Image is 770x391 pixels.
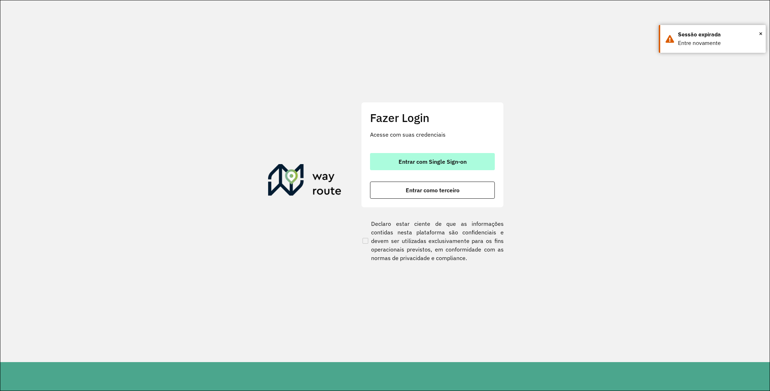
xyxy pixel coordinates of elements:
button: button [370,182,495,199]
div: Sessão expirada [678,30,760,39]
p: Acesse com suas credenciais [370,130,495,139]
div: Entre novamente [678,39,760,47]
button: Close [759,28,763,39]
label: Declaro estar ciente de que as informações contidas nesta plataforma são confidenciais e devem se... [361,219,504,262]
h2: Fazer Login [370,111,495,125]
img: Roteirizador AmbevTech [268,164,342,198]
button: button [370,153,495,170]
span: Entrar como terceiro [406,187,460,193]
span: × [759,28,763,39]
span: Entrar com Single Sign-on [399,159,467,164]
